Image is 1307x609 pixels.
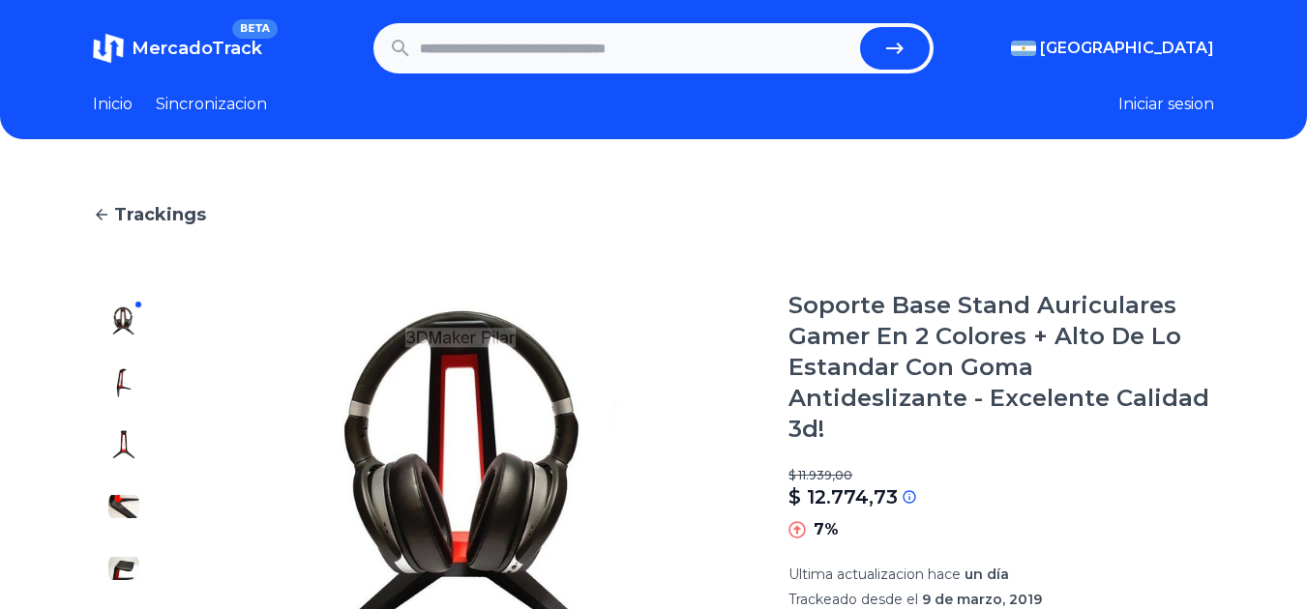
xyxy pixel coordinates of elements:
img: Soporte Base Stand Auriculares Gamer En 2 Colores + Alto De Lo Estandar Con Goma Antideslizante -... [108,367,139,398]
span: Trackings [114,201,206,228]
span: Ultima actualizacion hace [788,565,961,583]
a: MercadoTrackBETA [93,33,262,64]
p: 7% [814,518,839,541]
span: MercadoTrack [132,38,262,59]
img: Argentina [1011,41,1036,56]
button: Iniciar sesion [1118,93,1214,116]
span: Trackeado desde el [788,591,918,608]
img: Soporte Base Stand Auriculares Gamer En 2 Colores + Alto De Lo Estandar Con Goma Antideslizante -... [108,305,139,336]
img: Soporte Base Stand Auriculares Gamer En 2 Colores + Alto De Lo Estandar Con Goma Antideslizante -... [108,491,139,522]
button: [GEOGRAPHIC_DATA] [1011,37,1214,60]
span: 9 de marzo, 2019 [922,591,1042,608]
img: MercadoTrack [93,33,124,64]
span: [GEOGRAPHIC_DATA] [1040,37,1214,60]
a: Inicio [93,93,133,116]
span: BETA [232,19,278,39]
p: $ 12.774,73 [788,483,898,510]
h1: Soporte Base Stand Auriculares Gamer En 2 Colores + Alto De Lo Estandar Con Goma Antideslizante -... [788,290,1214,445]
a: Trackings [93,201,1214,228]
img: Soporte Base Stand Auriculares Gamer En 2 Colores + Alto De Lo Estandar Con Goma Antideslizante -... [108,553,139,584]
img: Soporte Base Stand Auriculares Gamer En 2 Colores + Alto De Lo Estandar Con Goma Antideslizante -... [108,429,139,460]
a: Sincronizacion [156,93,267,116]
span: un día [965,565,1009,583]
p: $ 11.939,00 [788,468,1214,483]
